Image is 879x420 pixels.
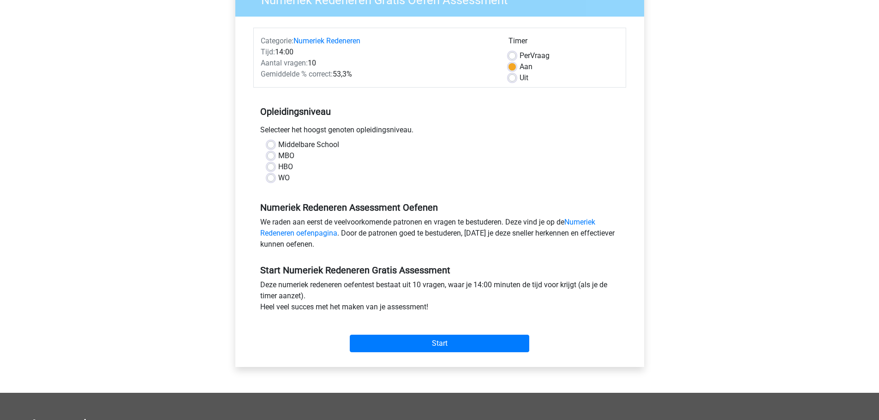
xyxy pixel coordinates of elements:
div: 10 [254,58,502,69]
h5: Numeriek Redeneren Assessment Oefenen [260,202,619,213]
span: Gemiddelde % correct: [261,70,333,78]
span: Per [520,51,530,60]
label: HBO [278,161,293,172]
span: Categorie: [261,36,293,45]
label: Aan [520,61,532,72]
div: 14:00 [254,47,502,58]
span: Aantal vragen: [261,59,308,67]
div: 53,3% [254,69,502,80]
a: Numeriek Redeneren oefenpagina [260,218,595,237]
span: Tijd: [261,47,275,56]
input: Start [350,335,529,352]
div: Timer [508,35,619,50]
h5: Opleidingsniveau [260,102,619,121]
label: MBO [278,150,294,161]
h5: Start Numeriek Redeneren Gratis Assessment [260,265,619,276]
label: Middelbare School [278,139,339,150]
div: We raden aan eerst de veelvoorkomende patronen en vragen te bestuderen. Deze vind je op de . Door... [253,217,626,254]
a: Numeriek Redeneren [293,36,360,45]
div: Selecteer het hoogst genoten opleidingsniveau. [253,124,626,139]
label: WO [278,172,290,183]
label: Vraag [520,50,550,61]
label: Uit [520,72,528,83]
div: Deze numeriek redeneren oefentest bestaat uit 10 vragen, waar je 14:00 minuten de tijd voor krijg... [253,279,626,316]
